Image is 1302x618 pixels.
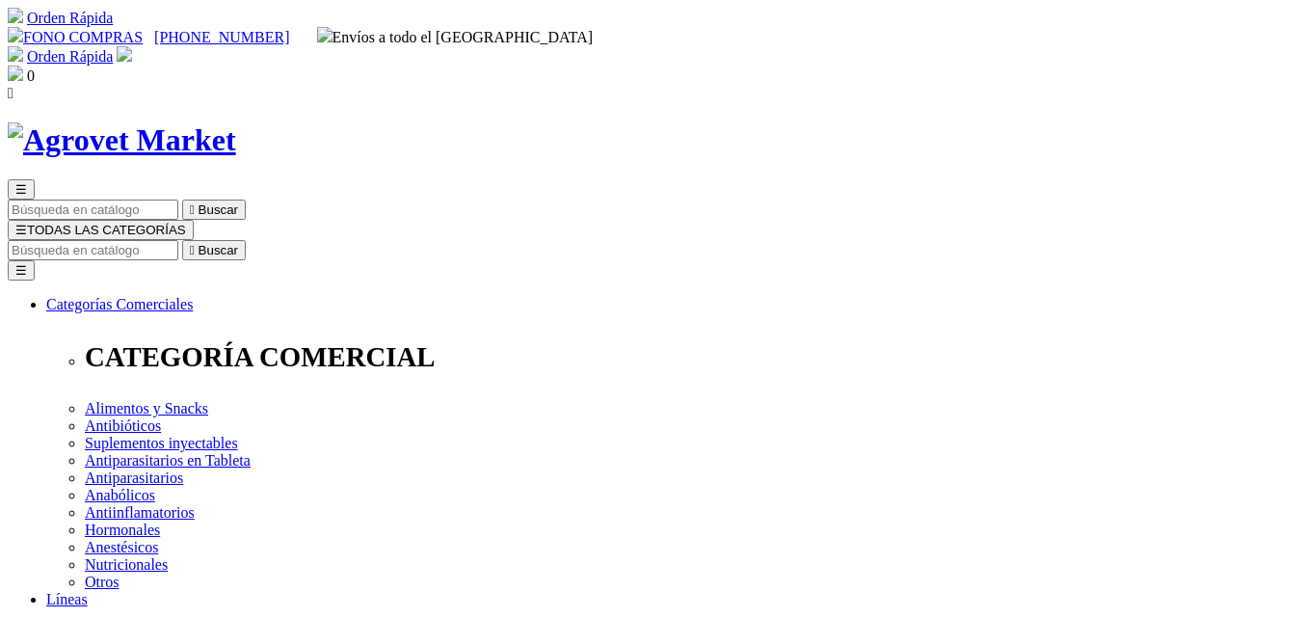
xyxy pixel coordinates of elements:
img: shopping-cart.svg [8,8,23,23]
button: ☰ [8,179,35,200]
span: ☰ [15,223,27,237]
input: Buscar [8,200,178,220]
a: Orden Rápida [27,10,113,26]
img: phone.svg [8,27,23,42]
i:  [190,243,195,257]
p: CATEGORÍA COMERCIAL [85,341,1294,373]
i:  [8,85,13,101]
button: ☰ [8,260,35,281]
span: Buscar [199,243,238,257]
img: Agrovet Market [8,122,236,158]
span: Envíos a todo el [GEOGRAPHIC_DATA] [317,29,594,45]
span: 0 [27,67,35,84]
a: Acceda a su cuenta de cliente [117,48,132,65]
img: shopping-cart.svg [8,46,23,62]
a: Categorías Comerciales [46,296,193,312]
iframe: Brevo live chat [10,409,332,608]
span: Buscar [199,202,238,217]
img: user.svg [117,46,132,62]
a: FONO COMPRAS [8,29,143,45]
span: ☰ [15,182,27,197]
button:  Buscar [182,240,246,260]
a: Orden Rápida [27,48,113,65]
button: ☰TODAS LAS CATEGORÍAS [8,220,194,240]
img: delivery-truck.svg [317,27,332,42]
input: Buscar [8,240,178,260]
a: Alimentos y Snacks [85,400,208,416]
button:  Buscar [182,200,246,220]
a: [PHONE_NUMBER] [154,29,289,45]
img: shopping-bag.svg [8,66,23,81]
i:  [190,202,195,217]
